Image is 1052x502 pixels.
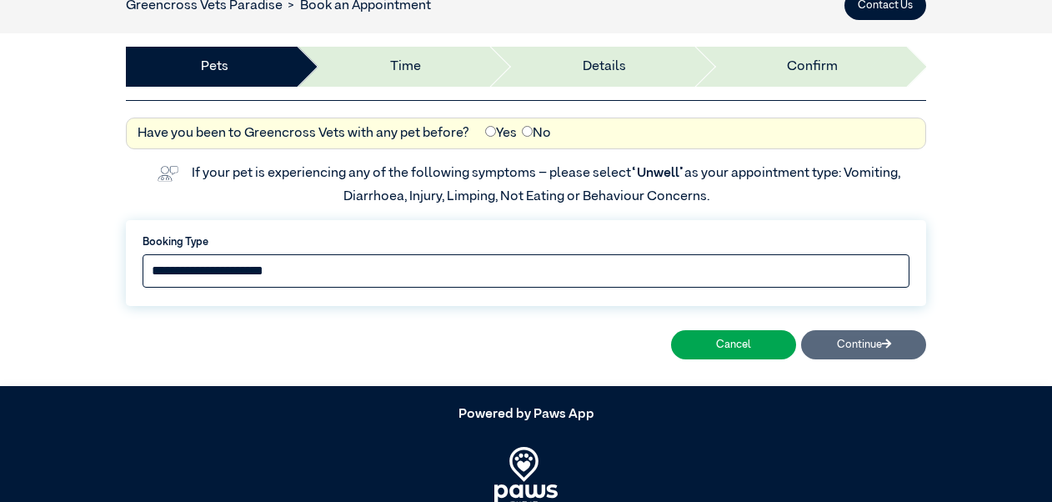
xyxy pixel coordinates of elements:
label: Yes [485,123,517,143]
img: vet [152,160,183,187]
button: Cancel [671,330,796,359]
label: No [522,123,551,143]
label: Booking Type [143,234,909,250]
label: If your pet is experiencing any of the following symptoms – please select as your appointment typ... [192,167,903,203]
label: Have you been to Greencross Vets with any pet before? [138,123,469,143]
span: “Unwell” [631,167,684,180]
input: Yes [485,126,496,137]
h5: Powered by Paws App [126,407,926,423]
input: No [522,126,533,137]
a: Pets [201,57,228,77]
